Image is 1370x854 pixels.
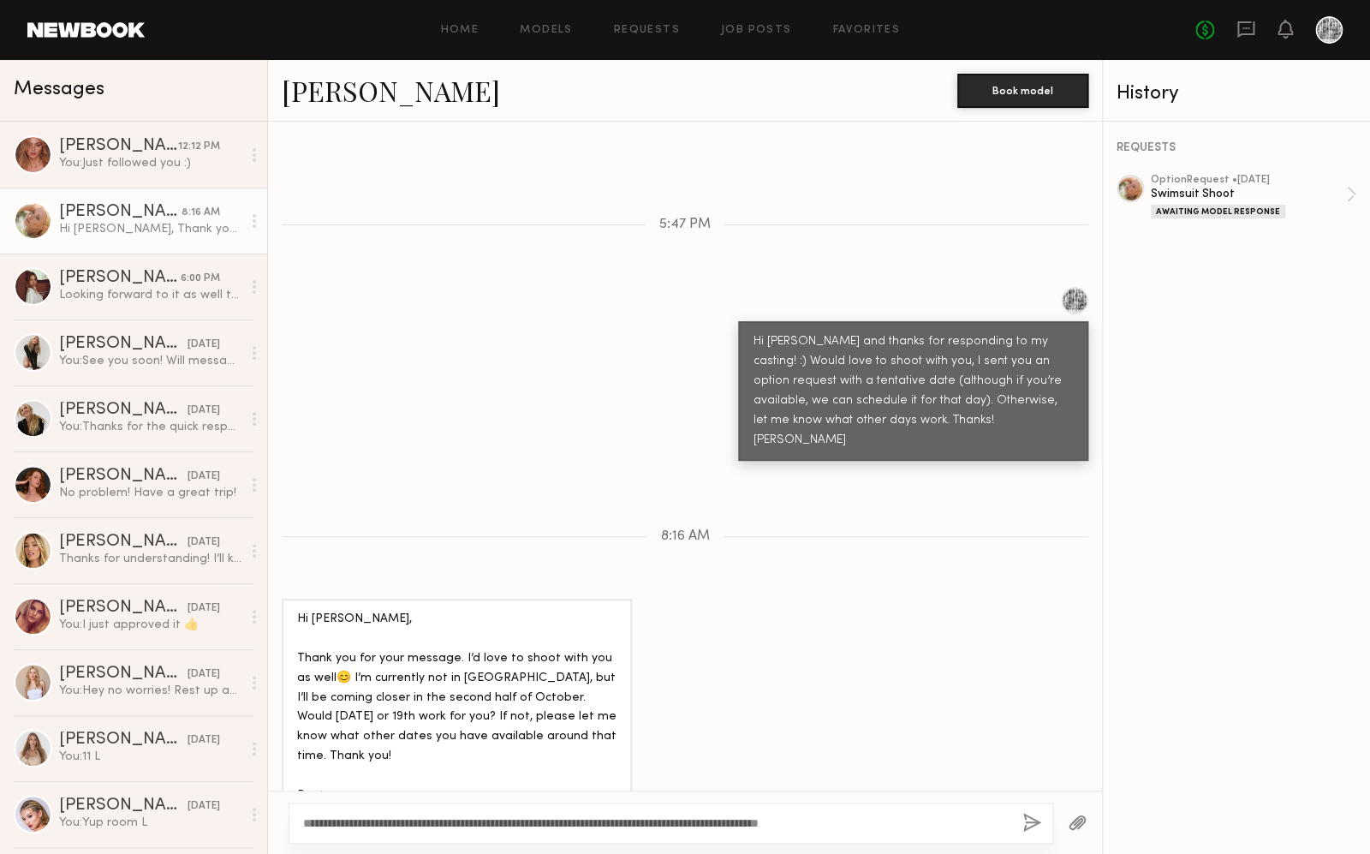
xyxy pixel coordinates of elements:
div: [PERSON_NAME] [59,336,188,353]
div: You: See you soon! Will message you again the day before for reminder. Thanks! :) [59,353,241,369]
div: [DATE] [188,732,220,749]
div: [PERSON_NAME] [59,797,188,815]
span: Messages [14,80,104,99]
div: option Request • [DATE] [1151,175,1346,186]
div: You: 11 L [59,749,241,765]
a: Job Posts [721,25,792,36]
div: [DATE] [188,469,220,485]
div: 8:16 AM [182,205,220,221]
a: [PERSON_NAME] [282,72,500,109]
div: [PERSON_NAME] [59,204,182,221]
div: [PERSON_NAME] [59,270,181,287]
div: [PERSON_NAME] [59,402,188,419]
div: Hi [PERSON_NAME], Thank you for your message. I’d love to shoot with you as well😊 I’m currently n... [297,610,616,826]
a: Home [441,25,479,36]
span: 5:47 PM [659,218,711,232]
div: 12:12 PM [178,139,220,155]
div: REQUESTS [1117,142,1356,154]
div: [PERSON_NAME] [59,732,188,749]
div: Hi [PERSON_NAME], Thank you for your message. I’d love to shoot with you as well😊 I’m currently n... [59,221,241,237]
div: Awaiting Model Response [1151,205,1285,218]
div: Looking forward to it as well thank you! [59,287,241,303]
div: You: Yup room L [59,815,241,831]
div: 6:00 PM [181,271,220,287]
div: No problem! Have a great trip! [59,485,241,501]
button: Book model [957,74,1088,108]
span: 8:16 AM [661,529,710,544]
a: Favorites [832,25,900,36]
div: Hi [PERSON_NAME] and thanks for responding to my casting! :) Would love to shoot with you, I sent... [753,332,1073,451]
div: [PERSON_NAME] [59,600,188,617]
div: [PERSON_NAME] [59,534,188,551]
a: Book model [957,82,1088,97]
div: Swimsuit Shoot [1151,186,1346,202]
a: Requests [614,25,680,36]
div: You: Hey no worries! Rest up and get well soon! Shooting is no biggie, we can always do it anothe... [59,683,241,699]
a: Models [520,25,572,36]
div: Thanks for understanding! I’ll keep an eye out! Safe travels! [59,551,241,567]
div: History [1117,84,1356,104]
div: [PERSON_NAME] [59,468,188,485]
div: [DATE] [188,534,220,551]
div: [PERSON_NAME] [59,666,188,683]
div: You: Just followed you :) [59,155,241,171]
div: You: I just approved it 👍 [59,617,241,633]
div: [DATE] [188,666,220,683]
div: [PERSON_NAME] [59,138,178,155]
div: [DATE] [188,403,220,419]
div: [DATE] [188,337,220,353]
div: You: Thanks for the quick response! Just booked you for [DATE] (Fri) at 4pm ☺️ -Address is [STREE... [59,419,241,435]
div: [DATE] [188,798,220,815]
a: optionRequest •[DATE]Swimsuit ShootAwaiting Model Response [1151,175,1356,218]
div: [DATE] [188,600,220,617]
